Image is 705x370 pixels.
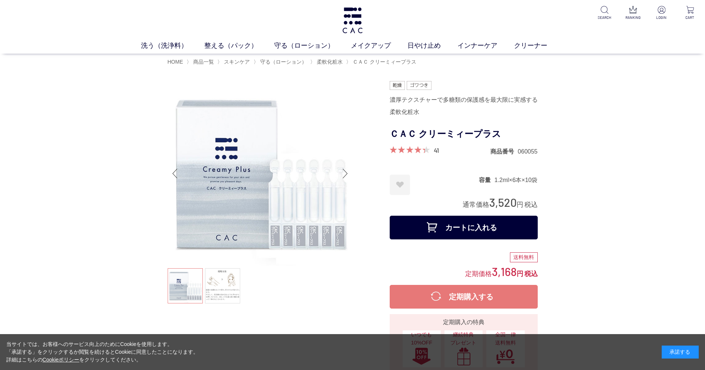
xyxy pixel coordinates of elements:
span: 定期価格 [465,269,492,277]
a: 柔軟化粧水 [315,59,343,65]
a: クリーナー [514,41,564,51]
a: 日やけ止め [407,41,457,51]
span: ＣＡＣ クリーミィープラス [353,59,416,65]
a: SEARCH [595,6,614,20]
li: 〉 [346,58,418,65]
li: 〉 [254,58,309,65]
span: いつでも10%OFF [406,331,437,347]
a: LOGIN [652,6,671,20]
a: メイクアップ [351,41,407,51]
a: RANKING [624,6,642,20]
li: 〉 [310,58,345,65]
p: LOGIN [652,15,671,20]
span: 3,520 [489,195,517,209]
a: HOME [168,59,183,65]
span: 全国一律 送料無料 [490,331,521,347]
div: Previous slide [168,159,182,188]
dt: 容量 [479,176,494,184]
a: 守る（ローション） [259,59,307,65]
div: Next slide [338,159,353,188]
img: 乾燥 [390,81,405,90]
li: 〉 [187,58,216,65]
span: 継続特典 プレゼント [448,331,479,347]
a: 商品一覧 [192,59,214,65]
span: 3,168 [492,265,517,278]
span: 商品一覧 [193,59,214,65]
a: 整える（パック） [204,41,274,51]
p: SEARCH [595,15,614,20]
dd: 1.2ml×6本×10袋 [494,176,538,184]
span: 守る（ローション） [260,59,307,65]
div: 送料無料 [510,252,538,263]
img: ＣＡＣ クリーミィープラス [168,81,353,266]
button: 定期購入する [390,285,538,309]
div: 承諾する [662,346,699,359]
a: 41 [434,146,439,154]
span: 円 [517,270,523,277]
a: インナーケア [457,41,514,51]
button: カートに入れる [390,216,538,239]
span: 税込 [524,270,538,277]
a: CART [681,6,699,20]
a: 守る（ローション） [274,41,351,51]
a: 洗う（洗浄料） [141,41,204,51]
a: Cookieポリシー [43,357,80,363]
dt: 商品番号 [490,148,518,155]
a: ＣＡＣ クリーミィープラス [351,59,416,65]
div: 定期購入の特典 [393,318,535,327]
li: 〉 [217,58,252,65]
p: RANKING [624,15,642,20]
img: ゴワつき [407,81,432,90]
div: 濃厚テクスチャーで多糖類の保護感を最大限に実感する柔軟化粧水 [390,94,538,119]
span: 税込 [524,201,538,208]
h1: ＣＡＣ クリーミィープラス [390,126,538,142]
p: CART [681,15,699,20]
span: 円 [517,201,523,208]
a: お気に入りに登録する [390,175,410,195]
div: 当サイトでは、お客様へのサービス向上のためにCookieを使用します。 「承諾する」をクリックするか閲覧を続けるとCookieに同意したことになります。 詳細はこちらの をクリックしてください。 [6,340,199,364]
img: logo [341,7,364,33]
span: スキンケア [224,59,250,65]
span: 柔軟化粧水 [317,59,343,65]
span: 通常価格 [463,201,489,208]
a: スキンケア [222,59,250,65]
dd: 060055 [518,148,537,155]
